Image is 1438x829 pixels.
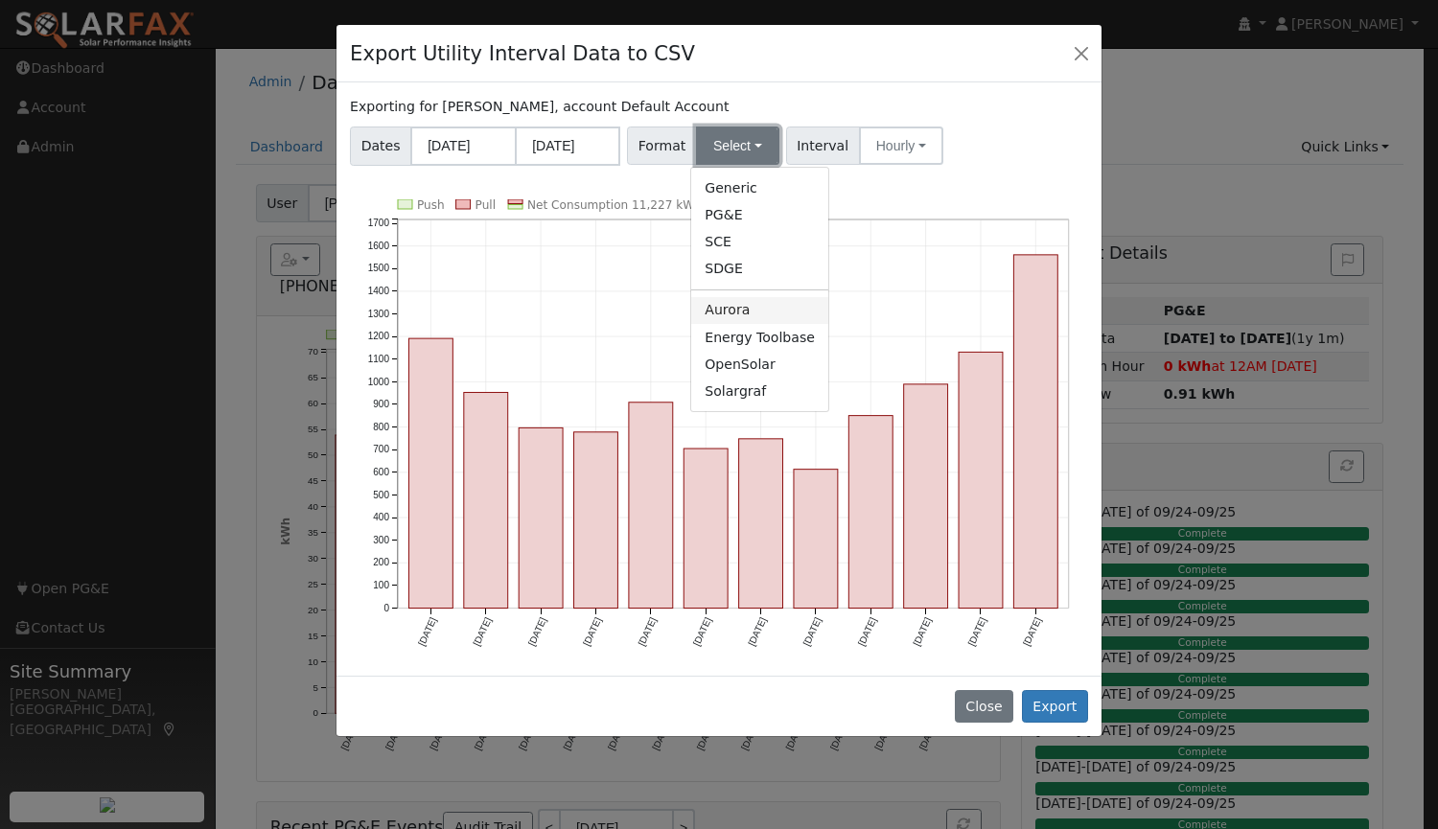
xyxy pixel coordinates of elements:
text: 900 [373,399,389,409]
rect: onclick="" [464,392,508,608]
text: 500 [373,489,389,499]
rect: onclick="" [1014,255,1058,609]
a: SCE [691,229,828,256]
a: Energy Toolbase [691,324,828,351]
rect: onclick="" [904,384,948,609]
text: [DATE] [856,615,878,647]
span: Format [627,127,697,165]
text: 300 [373,535,389,545]
span: Dates [350,127,411,166]
label: Exporting for [PERSON_NAME], account Default Account [350,97,729,117]
button: Select [696,127,779,165]
a: SDGE [691,256,828,283]
a: Aurora [691,297,828,324]
a: Solargraf [691,378,828,404]
span: Interval [786,127,860,165]
text: [DATE] [472,615,494,647]
text: 100 [373,580,389,590]
button: Export [1022,690,1088,723]
text: [DATE] [526,615,548,647]
a: PG&E [691,201,828,228]
text: 1300 [368,308,390,318]
text: 1400 [368,286,390,296]
text: 0 [384,603,390,613]
text: [DATE] [637,615,659,647]
text: [DATE] [1021,615,1043,647]
text: 600 [373,467,389,477]
button: Close [1068,39,1095,66]
text: 200 [373,557,389,567]
text: Net Consumption 11,227 kWh [527,198,702,212]
text: [DATE] [801,615,823,647]
text: 1600 [368,241,390,251]
rect: onclick="" [629,403,673,609]
a: Generic [691,174,828,201]
text: Pull [475,198,496,212]
text: 400 [373,512,389,522]
text: 1700 [368,218,390,228]
text: 700 [373,444,389,454]
a: OpenSolar [691,351,828,378]
text: 1500 [368,263,390,273]
h4: Export Utility Interval Data to CSV [350,38,695,69]
rect: onclick="" [519,427,563,608]
text: [DATE] [966,615,988,647]
rect: onclick="" [959,352,1003,608]
text: [DATE] [746,615,768,647]
text: [DATE] [691,615,713,647]
text: [DATE] [416,615,438,647]
text: 1000 [368,376,390,386]
text: [DATE] [581,615,603,647]
text: 1200 [368,331,390,341]
text: Push [417,198,445,212]
button: Hourly [859,127,943,165]
rect: onclick="" [409,338,453,608]
rect: onclick="" [574,432,618,609]
rect: onclick="" [848,415,893,608]
text: 800 [373,422,389,432]
rect: onclick="" [794,469,838,608]
rect: onclick="" [739,439,783,609]
text: 1100 [368,354,390,364]
button: Close [955,690,1013,723]
text: [DATE] [911,615,933,647]
rect: onclick="" [684,449,728,608]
